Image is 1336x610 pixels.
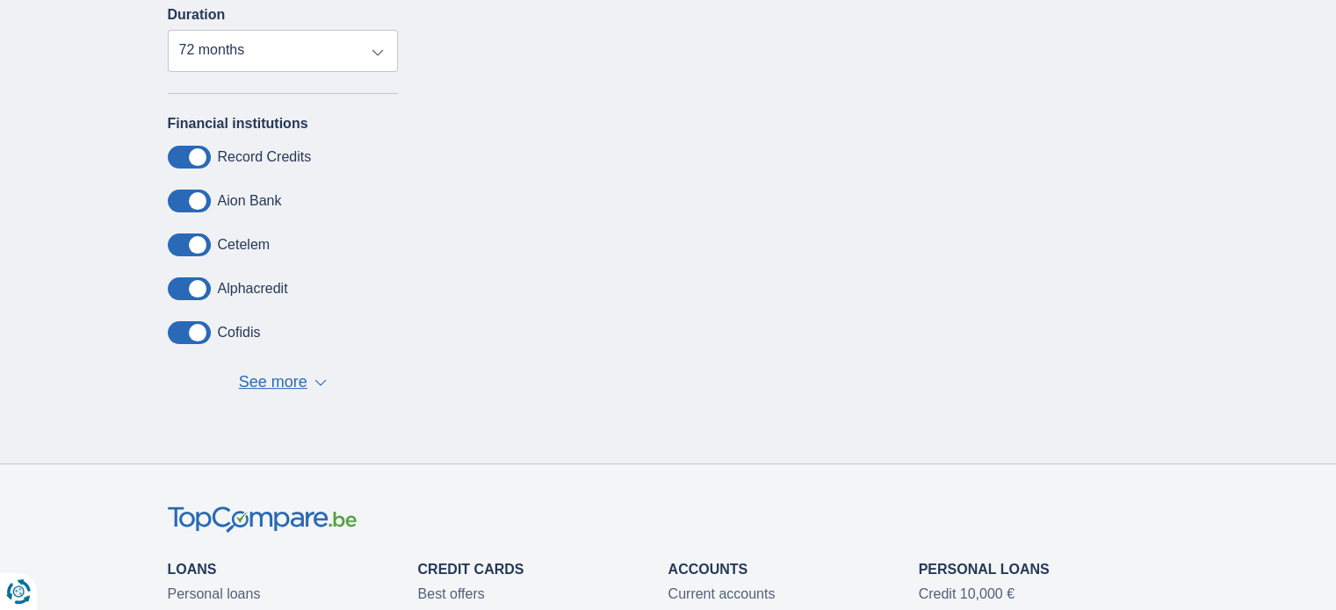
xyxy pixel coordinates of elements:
font: Aion Bank [218,193,282,208]
a: Personal loans [168,586,261,601]
a: Accounts [668,562,748,577]
font: Financial institutions [168,116,308,131]
button: See more ▼ [234,370,332,395]
font: Alphacredit [218,281,288,296]
img: TopCompare [168,506,357,534]
a: Personal loans [919,562,1050,577]
font: ▼ [314,381,330,398]
a: Current accounts [668,586,776,601]
font: Cetelem [218,237,271,252]
a: Best offers [418,586,485,601]
a: Credit 10,000 € [919,586,1015,601]
font: Duration [168,7,226,22]
a: Credit Cards [418,562,524,577]
font: Record Credits [218,149,312,164]
font: See more [239,373,307,391]
font: Cofidis [218,325,261,340]
a: Loans [168,562,217,577]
